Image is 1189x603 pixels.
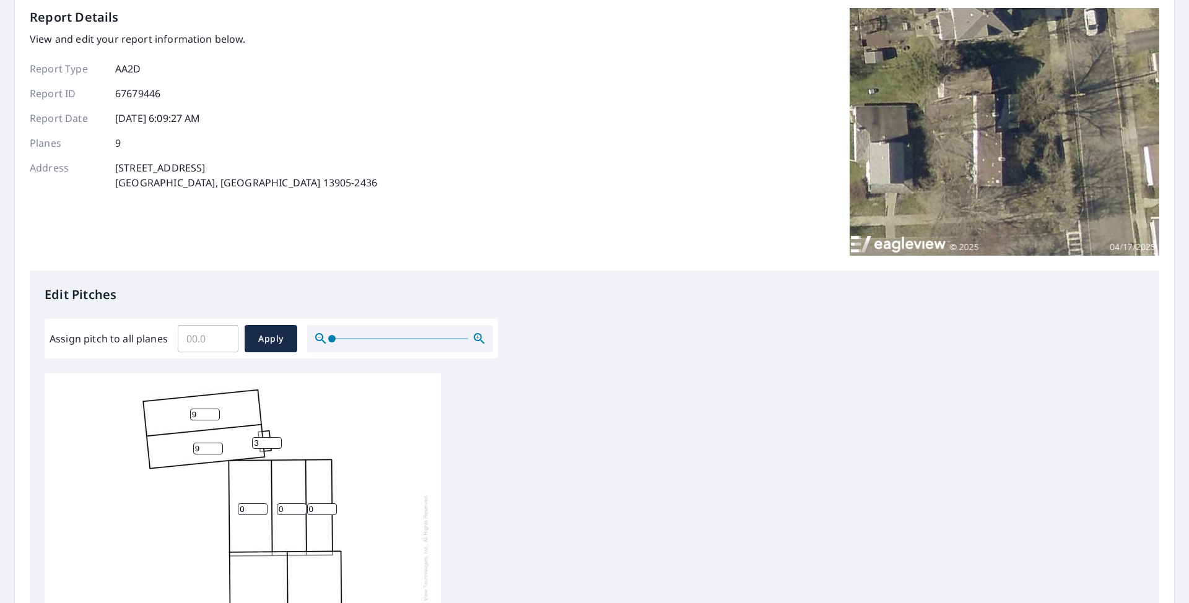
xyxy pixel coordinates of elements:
[255,331,287,347] span: Apply
[245,325,297,352] button: Apply
[115,111,201,126] p: [DATE] 6:09:27 AM
[30,8,119,27] p: Report Details
[50,331,168,346] label: Assign pitch to all planes
[178,321,238,356] input: 00.0
[850,8,1159,256] img: Top image
[30,160,104,190] p: Address
[30,111,104,126] p: Report Date
[45,285,1144,304] p: Edit Pitches
[115,86,160,101] p: 67679446
[115,160,377,190] p: [STREET_ADDRESS] [GEOGRAPHIC_DATA], [GEOGRAPHIC_DATA] 13905-2436
[115,61,141,76] p: AA2D
[115,136,121,150] p: 9
[30,32,377,46] p: View and edit your report information below.
[30,61,104,76] p: Report Type
[30,136,104,150] p: Planes
[30,86,104,101] p: Report ID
